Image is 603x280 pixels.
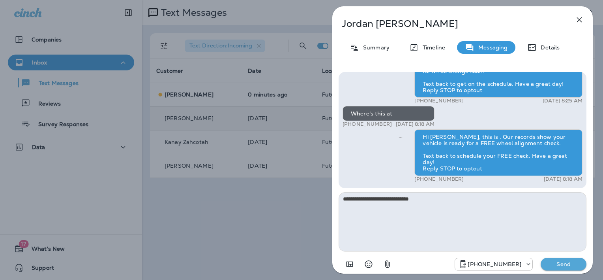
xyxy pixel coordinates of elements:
p: Send [547,261,580,268]
p: Timeline [419,44,445,51]
div: Hi [PERSON_NAME], this is . Our records show your vehicle is ready for a FREE wheel alignment che... [414,129,582,176]
p: [PHONE_NUMBER] [414,98,464,104]
div: Hi [PERSON_NAME], this is Future Tire Pinetop. Our records show your 2012 Dodge Journey should be... [414,51,582,98]
div: +1 (928) 232-1970 [455,259,532,269]
div: Where's this at [343,106,434,121]
button: Add in a premade template [342,256,358,272]
p: Messaging [474,44,507,51]
p: Summary [359,44,390,51]
span: Sent [399,133,403,140]
p: Jordan [PERSON_NAME] [342,18,557,29]
p: Details [537,44,560,51]
p: [PHONE_NUMBER] [414,176,464,182]
button: Send [541,258,586,271]
button: Select an emoji [361,256,376,272]
p: [DATE] 8:25 AM [543,98,582,104]
p: [PHONE_NUMBER] [468,261,521,267]
p: [DATE] 8:18 AM [544,176,582,182]
p: [PHONE_NUMBER] [343,121,392,127]
p: [DATE] 8:18 AM [396,121,434,127]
